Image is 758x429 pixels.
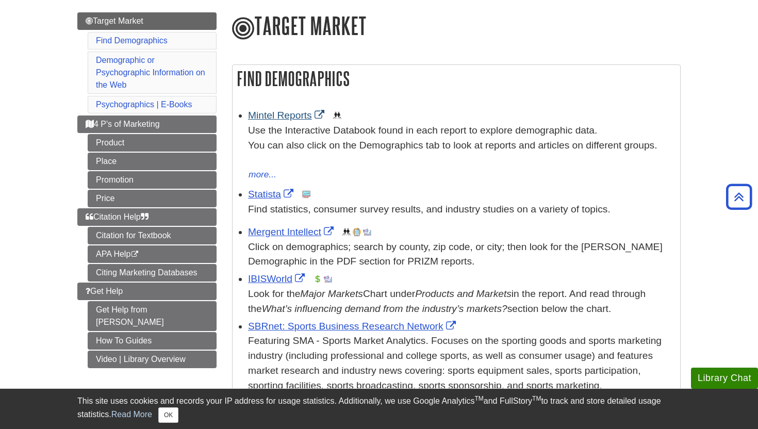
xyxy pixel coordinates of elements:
span: Target Market [86,16,143,25]
div: Click on demographics; search by county, zip code, or city; then look for the [PERSON_NAME] Demog... [248,240,675,270]
i: This link opens in a new window [130,251,139,258]
img: Statistics [302,190,310,199]
p: Featuring SMA - Sports Market Analytics. Focuses on the sporting goods and sports marketing indus... [248,334,675,393]
sup: TM [474,395,483,402]
a: Video | Library Overview [88,351,217,368]
a: Target Market [77,12,217,30]
a: Link opens in new window [248,226,336,237]
div: This site uses cookies and records your IP address for usage statistics. Additionally, we use Goo... [77,395,681,423]
div: Look for the Chart under in the report. And read through the section below the chart. [248,287,675,317]
a: Citation for Textbook [88,227,217,244]
a: Get Help from [PERSON_NAME] [88,301,217,331]
a: Citation Help [77,208,217,226]
span: Citation Help [86,212,149,221]
a: Back to Top [722,190,755,204]
a: Link opens in new window [248,273,307,284]
p: Find statistics, consumer survey results, and industry studies on a variety of topics. [248,202,675,217]
a: APA Help [88,245,217,263]
a: Citing Marketing Databases [88,264,217,282]
i: Major Markets [300,288,363,299]
a: Link opens in new window [248,189,296,200]
a: Link opens in new window [248,110,327,121]
img: Financial Report [314,275,322,283]
a: How To Guides [88,332,217,350]
img: Industry Report [324,275,332,283]
a: Get Help [77,283,217,300]
a: Psychographics | E-Books [96,100,192,109]
h1: Target Market [232,12,681,41]
sup: TM [532,395,541,402]
a: Place [88,153,217,170]
a: Link opens in new window [248,321,458,332]
span: Get Help [86,287,123,295]
a: Read More [111,410,152,419]
a: 4 P's of Marketing [77,115,217,133]
i: What’s influencing demand from the industry’s markets? [262,303,507,314]
button: Library Chat [691,368,758,389]
div: Use the Interactive Databook found in each report to explore demographic data. You can also click... [248,123,675,168]
span: 4 P's of Marketing [86,120,160,128]
button: more... [248,168,277,182]
a: Find Demographics [96,36,168,45]
a: Price [88,190,217,207]
a: Demographic or Psychographic Information on the Web [96,56,205,89]
img: Demographics [333,111,341,120]
img: Demographics [342,228,351,236]
a: Product [88,134,217,152]
i: Products and Markets [415,288,512,299]
img: Industry Report [363,228,371,236]
h2: Find Demographics [233,65,680,92]
a: Promotion [88,171,217,189]
button: Close [158,407,178,423]
img: Company Information [353,228,361,236]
